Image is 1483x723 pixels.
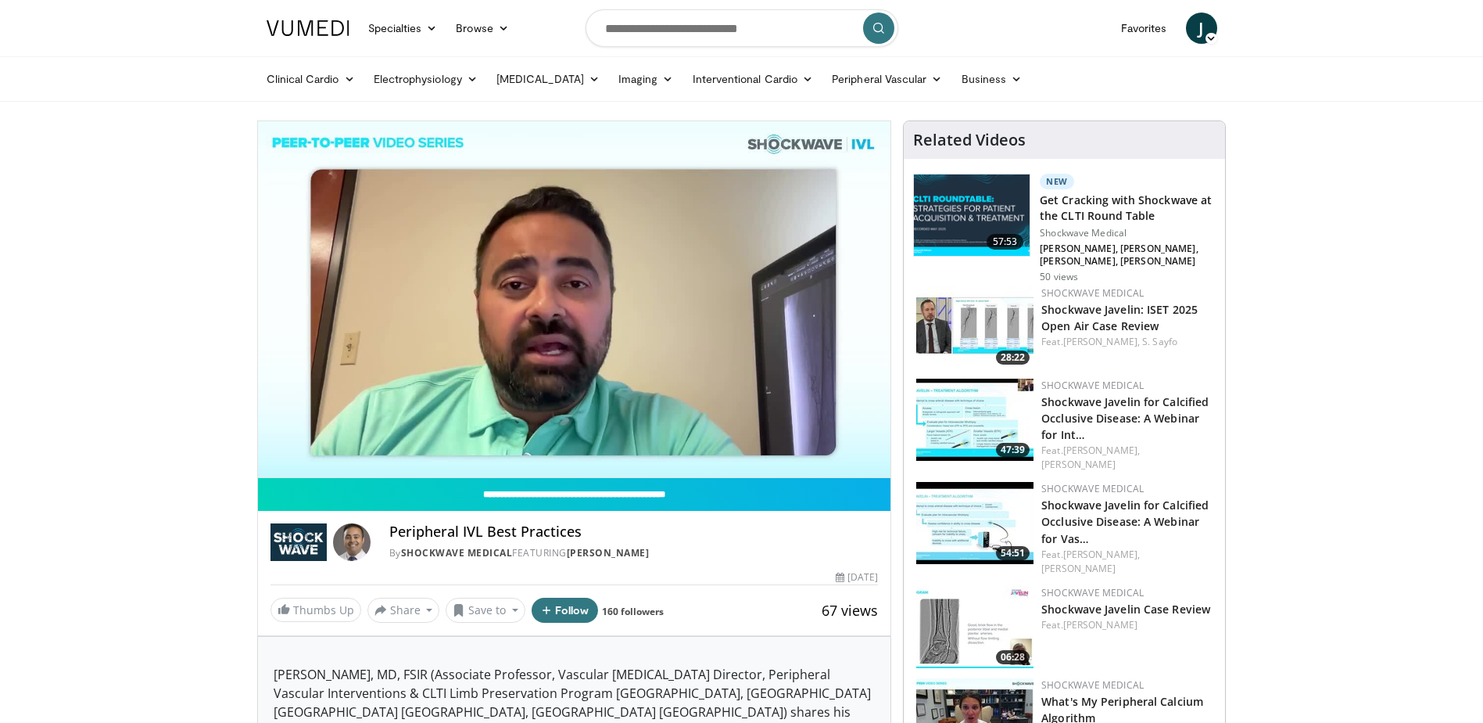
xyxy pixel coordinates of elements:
span: 54:51 [996,546,1030,560]
a: Shockwave Javelin Case Review [1041,602,1210,617]
div: Feat. [1041,618,1213,632]
a: Shockwave Javelin for Calcified Occlusive Disease: A Webinar for Vas… [1041,498,1209,545]
p: [PERSON_NAME], [PERSON_NAME], [PERSON_NAME], [PERSON_NAME] [1040,243,1216,268]
button: Save to [446,598,525,623]
span: 06:28 [996,650,1030,664]
img: 0aad2c76-b1f3-4ef4-97b5-a745006ff4d4.150x105_q85_crop-smart_upscale.jpg [916,586,1033,668]
a: Shockwave Medical [1041,586,1144,599]
div: [DATE] [836,570,878,585]
img: b6027518-5ffe-4ee4-924d-fd30ddda678f.150x105_q85_crop-smart_upscale.jpg [916,379,1033,461]
p: Shockwave Medical [1040,227,1216,239]
button: Share [367,598,440,623]
img: Shockwave Medical [270,523,327,561]
h3: Get Cracking with Shockwave at the CLTI Round Table [1040,192,1216,224]
img: Avatar [333,523,371,561]
img: 89fc5641-71dc-4e82-b24e-39db20c25ff5.150x105_q85_crop-smart_upscale.jpg [916,482,1033,564]
a: [PERSON_NAME], [1063,548,1140,561]
div: Feat. [1041,444,1213,472]
a: [PERSON_NAME] [567,546,650,559]
a: Favorites [1112,13,1177,44]
a: 06:28 [916,586,1033,668]
a: 47:39 [916,379,1033,461]
a: Shockwave Javelin: ISET 2025 Open Air Case Review [1041,302,1198,333]
a: J [1186,13,1217,44]
h4: Related Videos [913,131,1026,149]
div: Feat. [1041,335,1213,349]
button: Follow [532,598,599,623]
h4: Peripheral IVL Best Practices [389,523,878,541]
span: 67 views [822,601,878,620]
a: [MEDICAL_DATA] [487,63,609,95]
a: Shockwave Medical [1041,379,1144,392]
video-js: Video Player [258,121,891,478]
a: 54:51 [916,482,1033,564]
a: [PERSON_NAME], [1063,335,1140,348]
a: Shockwave Javelin for Calcified Occlusive Disease: A Webinar for Int… [1041,394,1209,442]
a: Clinical Cardio [257,63,364,95]
a: Specialties [359,13,447,44]
img: fe827b4a-7f69-47db-b7b8-c5e9d09cf63c.png.150x105_q85_crop-smart_upscale.png [914,174,1030,256]
a: Browse [446,13,518,44]
a: [PERSON_NAME], [1063,444,1140,457]
input: Search topics, interventions [586,9,898,47]
a: Interventional Cardio [683,63,823,95]
a: Peripheral Vascular [822,63,951,95]
span: 47:39 [996,443,1030,457]
a: S. Sayfo [1142,335,1177,348]
a: [PERSON_NAME] [1063,618,1137,631]
a: Electrophysiology [364,63,487,95]
p: 50 views [1040,271,1078,283]
p: New [1040,174,1074,189]
img: VuMedi Logo [267,20,349,36]
a: Imaging [609,63,683,95]
a: 160 followers [602,605,664,618]
a: Shockwave Medical [1041,286,1144,300]
span: 57:53 [987,234,1024,250]
div: By FEATURING [389,546,878,560]
a: [PERSON_NAME] [1041,562,1116,575]
a: Thumbs Up [270,598,361,622]
a: Shockwave Medical [401,546,513,559]
a: Shockwave Medical [1041,678,1144,692]
a: 28:22 [916,286,1033,369]
span: 28:22 [996,351,1030,365]
a: Business [952,63,1032,95]
img: c112ef58-5df8-46ba-9a7c-e4bf64b4d4f2.150x105_q85_crop-smart_upscale.jpg [916,286,1033,369]
a: 57:53 New Get Cracking with Shockwave at the CLTI Round Table Shockwave Medical [PERSON_NAME], [P... [913,174,1216,283]
div: Feat. [1041,548,1213,576]
a: [PERSON_NAME] [1041,458,1116,471]
a: Shockwave Medical [1041,482,1144,495]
